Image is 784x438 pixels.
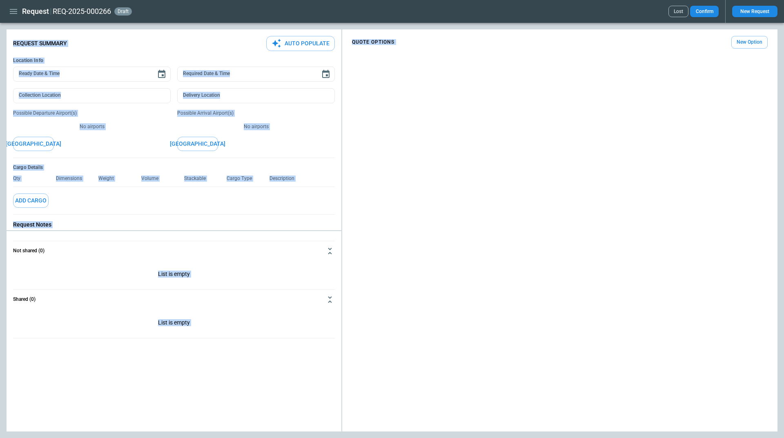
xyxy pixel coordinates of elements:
[141,176,165,182] p: Volume
[318,66,334,82] button: Choose date
[13,193,49,208] button: Add Cargo
[690,6,719,17] button: Confirm
[13,58,335,64] h6: Location Info
[13,110,171,117] p: Possible Departure Airport(s)
[184,176,212,182] p: Stackable
[13,165,335,171] h6: Cargo Details
[269,176,301,182] p: Description
[13,297,36,302] h6: Shared (0)
[98,176,120,182] p: Weight
[13,176,27,182] p: Qty
[668,6,688,17] button: Lost
[13,40,67,47] p: Request Summary
[13,261,335,289] p: List is empty
[56,176,89,182] p: Dimensions
[227,176,258,182] p: Cargo Type
[177,110,335,117] p: Possible Arrival Airport(s)
[13,221,335,228] p: Request Notes
[13,309,335,338] div: Not shared (0)
[13,241,335,261] button: Not shared (0)
[13,137,54,151] button: [GEOGRAPHIC_DATA]
[116,9,130,14] span: draft
[732,6,777,17] button: New Request
[154,66,170,82] button: Choose date
[13,248,45,253] h6: Not shared (0)
[731,36,768,49] button: New Option
[13,123,171,130] p: No airports
[177,137,218,151] button: [GEOGRAPHIC_DATA]
[13,309,335,338] p: List is empty
[342,33,777,52] div: scrollable content
[53,7,111,16] h2: REQ-2025-000266
[13,261,335,289] div: Not shared (0)
[352,40,394,44] h4: QUOTE OPTIONS
[22,7,49,16] h1: Request
[266,36,335,51] button: Auto Populate
[13,290,335,309] button: Shared (0)
[177,123,335,130] p: No airports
